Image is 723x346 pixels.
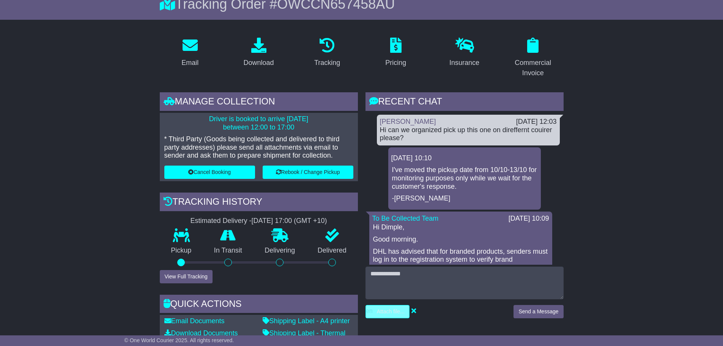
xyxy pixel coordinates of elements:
[314,58,340,68] div: Tracking
[164,317,225,325] a: Email Documents
[254,246,307,255] p: Delivering
[263,317,350,325] a: Shipping Label - A4 printer
[243,58,274,68] div: Download
[176,35,203,71] a: Email
[160,295,358,315] div: Quick Actions
[160,193,358,213] div: Tracking history
[263,166,353,179] button: Rebook / Change Pickup
[263,329,346,345] a: Shipping Label - Thermal printer
[164,329,238,337] a: Download Documents
[380,118,436,125] a: [PERSON_NAME]
[391,154,538,163] div: [DATE] 10:10
[164,115,353,131] p: Driver is booked to arrive [DATE] between 12:00 to 17:00
[160,246,203,255] p: Pickup
[385,58,406,68] div: Pricing
[203,246,254,255] p: In Transit
[372,215,439,222] a: To Be Collected Team
[380,35,411,71] a: Pricing
[181,58,198,68] div: Email
[373,223,548,232] p: Hi Dimple,
[306,246,358,255] p: Delivered
[160,92,358,113] div: Manage collection
[160,217,358,225] div: Estimated Delivery -
[164,166,255,179] button: Cancel Booking
[392,166,537,191] p: I've moved the pickup date from 10/10-13/10 for monitoring purposes only while we wait for the cu...
[373,248,548,272] p: DHL has advised that for branded products, senders must log in to the registration system to veri...
[252,217,327,225] div: [DATE] 17:00 (GMT +10)
[124,337,234,343] span: © One World Courier 2025. All rights reserved.
[373,235,548,244] p: Good morning.
[514,305,563,318] button: Send a Message
[509,215,549,223] div: [DATE] 10:09
[444,35,484,71] a: Insurance
[507,58,559,78] div: Commercial Invoice
[449,58,479,68] div: Insurance
[380,126,557,142] div: Hi can we organized pick up this one on direffernt couirer please?
[516,118,557,126] div: [DATE] 12:03
[164,135,353,160] p: * Third Party (Goods being collected and delivered to third party addresses) please send all atta...
[238,35,279,71] a: Download
[392,194,537,203] p: -[PERSON_NAME]
[309,35,345,71] a: Tracking
[502,35,564,81] a: Commercial Invoice
[160,270,213,283] button: View Full Tracking
[365,92,564,113] div: RECENT CHAT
